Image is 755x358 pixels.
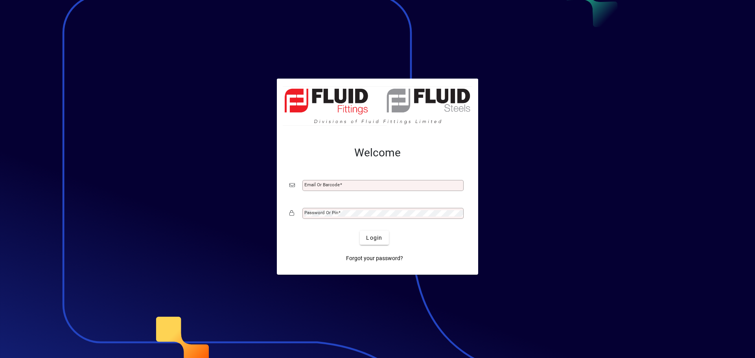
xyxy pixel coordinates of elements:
mat-label: Password or Pin [304,210,338,215]
span: Login [366,234,382,242]
a: Forgot your password? [343,251,406,265]
h2: Welcome [289,146,466,160]
mat-label: Email or Barcode [304,182,340,187]
span: Forgot your password? [346,254,403,263]
button: Login [360,231,389,245]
